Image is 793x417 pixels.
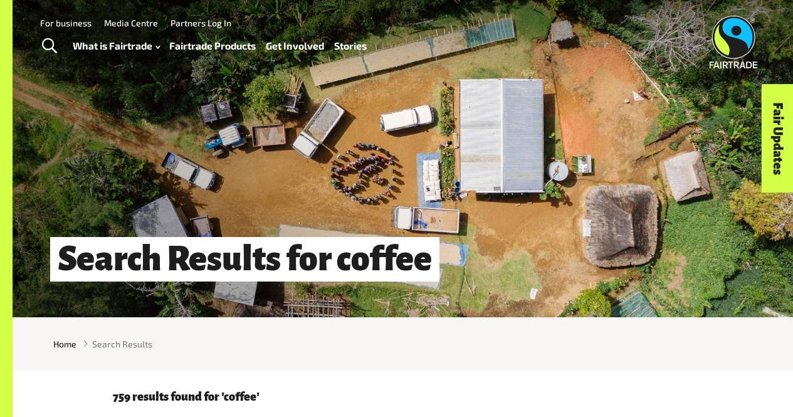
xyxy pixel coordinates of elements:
a: Home [53,337,76,351]
span: Search Results [92,337,152,351]
a: What is Fairtrade [73,37,160,55]
img: Fairtrade Australia New Zealand logo [710,16,758,68]
a: Get Involved [266,37,324,55]
a: Media Centre [104,18,158,28]
a: Fairtrade Products [169,37,256,55]
a: Partners Log In [171,18,231,28]
a: Stories [334,37,367,55]
p: 759 results found for 'coffee' [113,391,693,403]
a: For business [40,18,92,28]
h1: Search Results for coffee [50,237,439,282]
a: Toggle Search [34,31,65,62]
